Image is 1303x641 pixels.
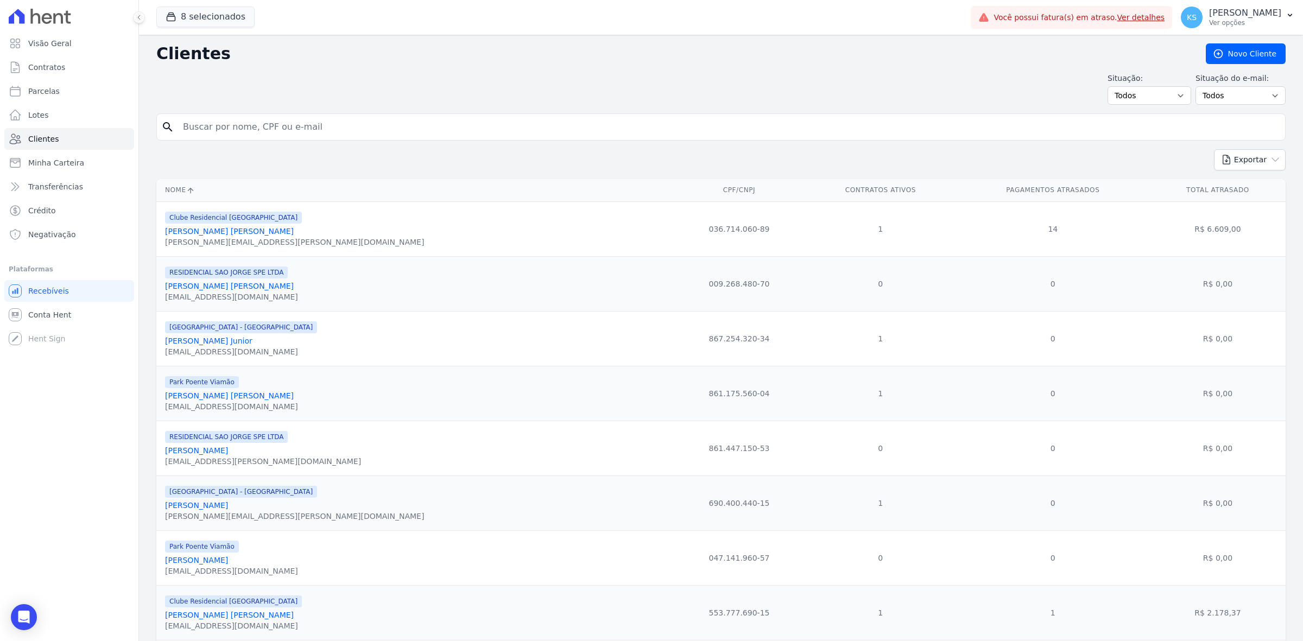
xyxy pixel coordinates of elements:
[28,134,59,144] span: Clientes
[1150,366,1286,421] td: R$ 0,00
[805,311,956,366] td: 1
[165,541,239,553] span: Park Poente Viamão
[161,120,174,134] i: search
[956,179,1150,201] th: Pagamentos Atrasados
[994,12,1165,23] span: Você possui fatura(s) em atraso.
[4,280,134,302] a: Recebíveis
[1214,149,1286,170] button: Exportar
[805,421,956,475] td: 0
[165,556,228,564] a: [PERSON_NAME]
[1206,43,1286,64] a: Novo Cliente
[673,366,805,421] td: 861.175.560-04
[11,604,37,630] div: Open Intercom Messenger
[673,311,805,366] td: 867.254.320-34
[9,263,130,276] div: Plataformas
[28,38,72,49] span: Visão Geral
[156,7,255,27] button: 8 selecionados
[28,285,69,296] span: Recebíveis
[165,266,288,278] span: RESIDENCIAL SAO JORGE SPE LTDA
[156,44,1188,64] h2: Clientes
[4,104,134,126] a: Lotes
[956,530,1150,585] td: 0
[956,256,1150,311] td: 0
[165,237,424,247] div: [PERSON_NAME][EMAIL_ADDRESS][PERSON_NAME][DOMAIN_NAME]
[1187,14,1197,21] span: KS
[805,530,956,585] td: 0
[1209,18,1281,27] p: Ver opções
[1150,530,1286,585] td: R$ 0,00
[165,321,317,333] span: [GEOGRAPHIC_DATA] - [GEOGRAPHIC_DATA]
[673,585,805,640] td: 553.777.690-15
[165,291,298,302] div: [EMAIL_ADDRESS][DOMAIN_NAME]
[176,116,1281,138] input: Buscar por nome, CPF ou e-mail
[956,585,1150,640] td: 1
[673,421,805,475] td: 861.447.150-53
[28,86,60,97] span: Parcelas
[165,337,252,345] a: [PERSON_NAME] Junior
[805,256,956,311] td: 0
[4,152,134,174] a: Minha Carteira
[673,475,805,530] td: 690.400.440-15
[165,212,302,224] span: Clube Residencial [GEOGRAPHIC_DATA]
[673,256,805,311] td: 009.268.480-70
[28,157,84,168] span: Minha Carteira
[805,475,956,530] td: 1
[28,110,49,120] span: Lotes
[673,179,805,201] th: CPF/CNPJ
[165,282,294,290] a: [PERSON_NAME] [PERSON_NAME]
[4,200,134,221] a: Crédito
[4,176,134,198] a: Transferências
[156,179,673,201] th: Nome
[1150,585,1286,640] td: R$ 2.178,37
[805,179,956,201] th: Contratos Ativos
[165,456,361,467] div: [EMAIL_ADDRESS][PERSON_NAME][DOMAIN_NAME]
[1196,73,1286,84] label: Situação do e-mail:
[4,33,134,54] a: Visão Geral
[165,595,302,607] span: Clube Residencial [GEOGRAPHIC_DATA]
[1150,256,1286,311] td: R$ 0,00
[28,181,83,192] span: Transferências
[673,201,805,256] td: 036.714.060-89
[165,611,294,619] a: [PERSON_NAME] [PERSON_NAME]
[165,620,302,631] div: [EMAIL_ADDRESS][DOMAIN_NAME]
[28,229,76,240] span: Negativação
[1209,8,1281,18] p: [PERSON_NAME]
[956,366,1150,421] td: 0
[1150,179,1286,201] th: Total Atrasado
[673,530,805,585] td: 047.141.960-57
[165,446,228,455] a: [PERSON_NAME]
[28,309,71,320] span: Conta Hent
[805,366,956,421] td: 1
[28,62,65,73] span: Contratos
[956,201,1150,256] td: 14
[956,311,1150,366] td: 0
[805,585,956,640] td: 1
[1117,13,1165,22] a: Ver detalhes
[4,56,134,78] a: Contratos
[165,501,228,510] a: [PERSON_NAME]
[165,431,288,443] span: RESIDENCIAL SAO JORGE SPE LTDA
[165,391,294,400] a: [PERSON_NAME] [PERSON_NAME]
[1150,475,1286,530] td: R$ 0,00
[165,401,298,412] div: [EMAIL_ADDRESS][DOMAIN_NAME]
[956,421,1150,475] td: 0
[165,346,317,357] div: [EMAIL_ADDRESS][DOMAIN_NAME]
[805,201,956,256] td: 1
[4,224,134,245] a: Negativação
[165,227,294,236] a: [PERSON_NAME] [PERSON_NAME]
[4,128,134,150] a: Clientes
[165,511,424,522] div: [PERSON_NAME][EMAIL_ADDRESS][PERSON_NAME][DOMAIN_NAME]
[1172,2,1303,33] button: KS [PERSON_NAME] Ver opções
[956,475,1150,530] td: 0
[4,80,134,102] a: Parcelas
[1108,73,1191,84] label: Situação:
[1150,421,1286,475] td: R$ 0,00
[4,304,134,326] a: Conta Hent
[165,376,239,388] span: Park Poente Viamão
[1150,311,1286,366] td: R$ 0,00
[1150,201,1286,256] td: R$ 6.609,00
[28,205,56,216] span: Crédito
[165,486,317,498] span: [GEOGRAPHIC_DATA] - [GEOGRAPHIC_DATA]
[165,566,298,576] div: [EMAIL_ADDRESS][DOMAIN_NAME]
